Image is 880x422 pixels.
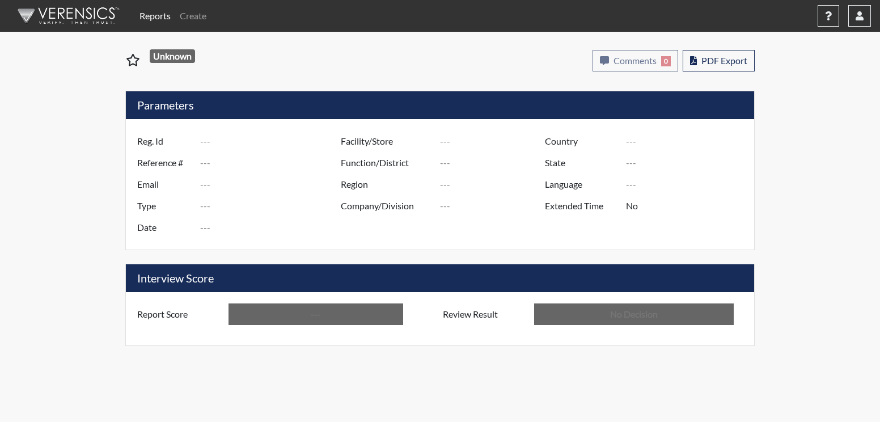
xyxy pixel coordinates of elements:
button: PDF Export [683,50,755,71]
input: --- [626,195,751,217]
label: Facility/Store [332,130,440,152]
label: Type [129,195,200,217]
input: --- [440,130,548,152]
span: Unknown [150,49,196,63]
label: Reference # [129,152,200,174]
label: Language [536,174,626,195]
label: Reg. Id [129,130,200,152]
label: Extended Time [536,195,626,217]
label: Review Result [434,303,534,325]
input: --- [440,174,548,195]
label: Report Score [129,303,229,325]
input: --- [229,303,403,325]
input: --- [626,152,751,174]
h5: Interview Score [126,264,754,292]
input: --- [200,152,344,174]
label: Country [536,130,626,152]
input: --- [200,174,344,195]
input: --- [440,195,548,217]
a: Create [175,5,211,27]
label: Email [129,174,200,195]
span: PDF Export [701,55,747,66]
input: --- [626,174,751,195]
label: Function/District [332,152,440,174]
span: Comments [614,55,657,66]
input: --- [200,217,344,238]
input: --- [200,130,344,152]
span: 0 [661,56,671,66]
label: State [536,152,626,174]
input: No Decision [534,303,734,325]
h5: Parameters [126,91,754,119]
input: --- [200,195,344,217]
input: --- [626,130,751,152]
label: Company/Division [332,195,440,217]
a: Reports [135,5,175,27]
input: --- [440,152,548,174]
label: Date [129,217,200,238]
label: Region [332,174,440,195]
button: Comments0 [593,50,678,71]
